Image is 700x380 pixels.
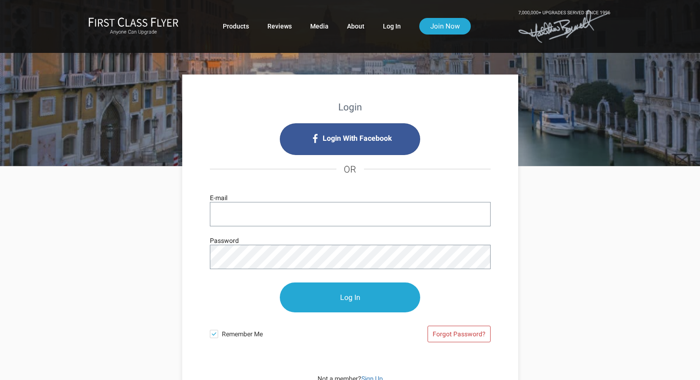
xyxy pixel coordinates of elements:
[223,18,249,35] a: Products
[383,18,401,35] a: Log In
[428,326,491,342] a: Forgot Password?
[323,131,392,146] span: Login With Facebook
[338,102,362,113] strong: Login
[310,18,329,35] a: Media
[88,17,179,27] img: First Class Flyer
[280,282,420,312] input: Log In
[210,236,239,246] label: Password
[347,18,364,35] a: About
[88,29,179,35] small: Anyone Can Upgrade
[267,18,292,35] a: Reviews
[222,325,350,339] span: Remember Me
[210,155,491,184] h4: OR
[280,123,420,155] i: Login with Facebook
[210,193,227,203] label: E-mail
[88,17,179,35] a: First Class FlyerAnyone Can Upgrade
[419,18,471,35] a: Join Now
